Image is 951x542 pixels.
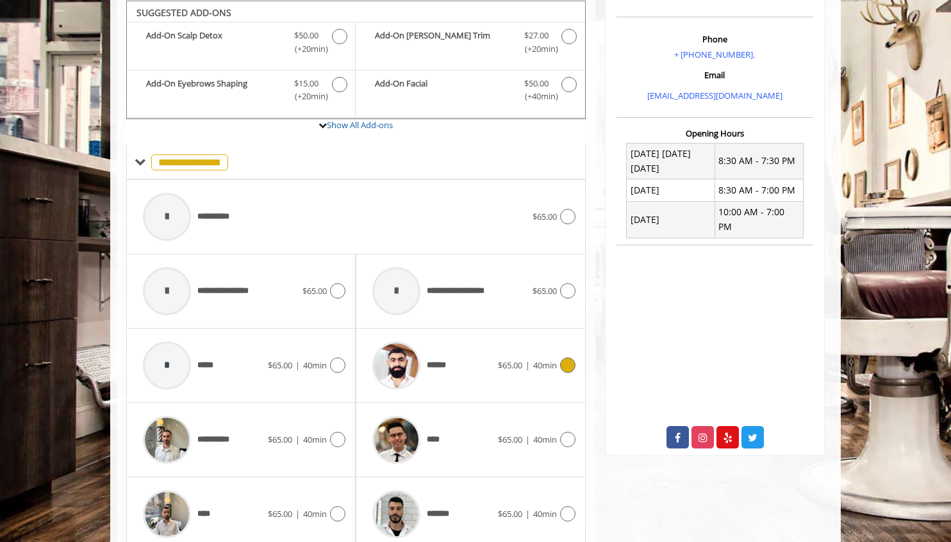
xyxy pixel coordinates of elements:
[136,6,231,19] b: SUGGESTED ADD-ONS
[268,508,292,520] span: $65.00
[133,29,349,59] label: Add-On Scalp Detox
[295,359,300,371] span: |
[674,49,755,60] a: + [PHONE_NUMBER].
[533,211,557,222] span: $65.00
[715,143,803,179] td: 8:30 AM - 7:30 PM
[627,201,715,238] td: [DATE]
[362,77,578,107] label: Add-On Facial
[288,90,326,103] span: (+20min )
[133,77,349,107] label: Add-On Eyebrows Shaping
[525,508,530,520] span: |
[327,119,393,131] a: Show All Add-ons
[616,129,813,138] h3: Opening Hours
[375,29,511,56] b: Add-On [PERSON_NAME] Trim
[303,359,327,371] span: 40min
[268,359,292,371] span: $65.00
[302,285,327,297] span: $65.00
[627,179,715,201] td: [DATE]
[533,359,557,371] span: 40min
[295,508,300,520] span: |
[524,29,549,42] span: $27.00
[647,90,782,101] a: [EMAIL_ADDRESS][DOMAIN_NAME]
[627,143,715,179] td: [DATE] [DATE] [DATE]
[295,434,300,445] span: |
[268,434,292,445] span: $65.00
[517,90,555,103] span: (+40min )
[303,508,327,520] span: 40min
[498,508,522,520] span: $65.00
[146,29,281,56] b: Add-On Scalp Detox
[517,42,555,56] span: (+20min )
[146,77,281,104] b: Add-On Eyebrows Shaping
[525,359,530,371] span: |
[715,201,803,238] td: 10:00 AM - 7:00 PM
[525,434,530,445] span: |
[620,70,810,79] h3: Email
[533,434,557,445] span: 40min
[294,29,318,42] span: $50.00
[303,434,327,445] span: 40min
[362,29,578,59] label: Add-On Beard Trim
[126,1,586,120] div: The Made Man Master Haircut Add-onS
[533,285,557,297] span: $65.00
[294,77,318,90] span: $15.00
[533,508,557,520] span: 40min
[288,42,326,56] span: (+20min )
[498,434,522,445] span: $65.00
[375,77,511,104] b: Add-On Facial
[498,359,522,371] span: $65.00
[524,77,549,90] span: $50.00
[715,179,803,201] td: 8:30 AM - 7:00 PM
[620,35,810,44] h3: Phone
